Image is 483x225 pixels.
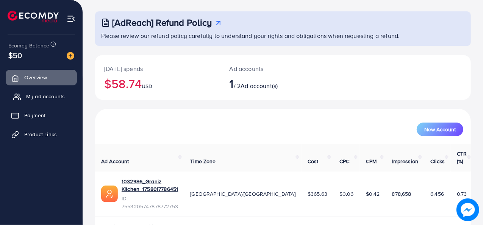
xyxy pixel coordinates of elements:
a: Overview [6,70,77,85]
span: Ad Account [101,157,129,165]
span: CPC [339,157,349,165]
span: $0.06 [339,190,354,198]
img: menu [67,14,75,23]
span: 1 [230,75,234,92]
img: logo [8,11,59,22]
span: CTR (%) [457,150,467,165]
span: $50 [8,50,22,61]
p: Ad accounts [230,64,305,73]
span: New Account [424,127,456,132]
span: Ad account(s) [241,82,278,90]
h2: / 2 [230,76,305,91]
span: Cost [308,157,319,165]
span: [GEOGRAPHIC_DATA]/[GEOGRAPHIC_DATA] [190,190,295,198]
span: 6,456 [430,190,444,198]
a: My ad accounts [6,89,77,104]
span: ID: 7553205747878772753 [122,195,178,210]
span: Impression [392,157,419,165]
span: 0.73 [457,190,467,198]
p: Please review our refund policy carefully to understand your rights and obligations when requesti... [101,31,466,40]
span: Product Links [24,131,57,138]
a: 1032986_Graniz Kitchen_1758617786451 [122,178,178,193]
button: New Account [417,123,463,136]
p: [DATE] spends [104,64,211,73]
span: Clicks [430,157,445,165]
span: CPM [366,157,377,165]
span: Ecomdy Balance [8,42,49,49]
span: USD [142,82,152,90]
span: Time Zone [190,157,216,165]
h3: [AdReach] Refund Policy [112,17,212,28]
img: image [67,52,74,60]
img: ic-ads-acc.e4c84228.svg [101,186,118,202]
img: image [456,198,479,221]
span: 878,658 [392,190,411,198]
span: Overview [24,74,47,81]
span: Payment [24,112,45,119]
span: My ad accounts [26,93,65,100]
a: Payment [6,108,77,123]
a: Product Links [6,127,77,142]
h2: $58.74 [104,76,211,91]
span: $365.63 [308,190,327,198]
span: $0.42 [366,190,380,198]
